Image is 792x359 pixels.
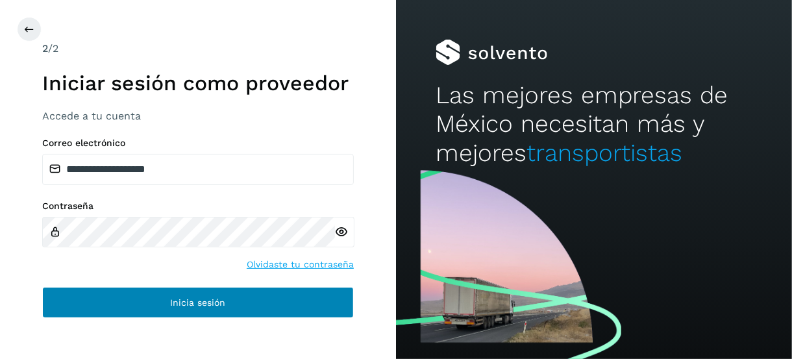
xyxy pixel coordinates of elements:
span: Inicia sesión [171,298,226,307]
label: Correo electrónico [42,138,354,149]
h3: Accede a tu cuenta [42,110,354,122]
div: /2 [42,41,354,56]
h1: Iniciar sesión como proveedor [42,71,354,95]
button: Inicia sesión [42,287,354,318]
a: Olvidaste tu contraseña [247,258,354,271]
label: Contraseña [42,201,354,212]
span: transportistas [526,139,682,167]
span: 2 [42,42,48,55]
h2: Las mejores empresas de México necesitan más y mejores [436,81,752,167]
